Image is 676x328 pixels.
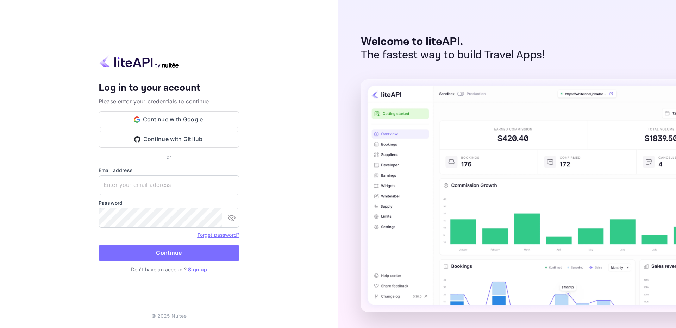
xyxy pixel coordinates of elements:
[99,245,239,261] button: Continue
[167,153,171,161] p: or
[188,266,207,272] a: Sign up
[99,111,239,128] button: Continue with Google
[198,232,239,238] a: Forget password?
[151,312,187,320] p: © 2025 Nuitee
[99,82,239,94] h4: Log in to your account
[99,199,239,207] label: Password
[99,266,239,273] p: Don't have an account?
[225,211,239,225] button: toggle password visibility
[361,35,545,49] p: Welcome to liteAPI.
[198,231,239,238] a: Forget password?
[99,175,239,195] input: Enter your email address
[99,97,239,106] p: Please enter your credentials to continue
[361,49,545,62] p: The fastest way to build Travel Apps!
[99,55,180,69] img: liteapi
[99,131,239,148] button: Continue with GitHub
[99,166,239,174] label: Email address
